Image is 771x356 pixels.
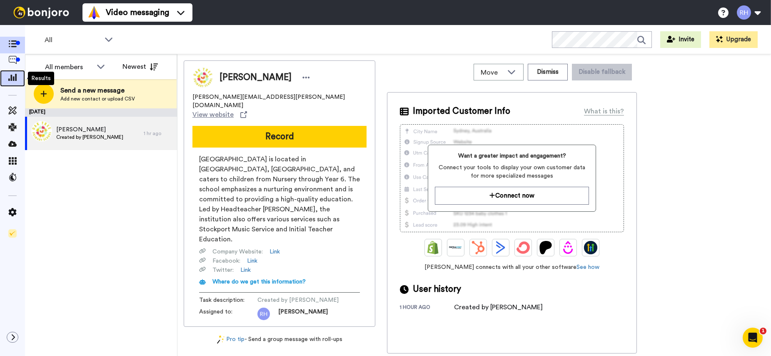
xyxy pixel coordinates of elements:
span: Send a new message [60,85,135,95]
span: [GEOGRAPHIC_DATA] is located in [GEOGRAPHIC_DATA], [GEOGRAPHIC_DATA], and caters to children from... [199,154,360,244]
button: Connect now [435,187,589,205]
img: Checklist.svg [8,229,17,238]
span: [PERSON_NAME] connects with all your other software [400,263,624,271]
div: All members [45,62,92,72]
img: vm-color.svg [87,6,101,19]
iframe: Intercom live chat [743,328,763,348]
span: Video messaging [106,7,169,18]
span: Created by [PERSON_NAME] [257,296,339,304]
img: Image of Rachel walters [192,67,213,88]
img: Hubspot [472,241,485,254]
img: ConvertKit [516,241,530,254]
div: 1 hour ago [400,304,454,312]
span: [PERSON_NAME] [220,71,292,84]
div: What is this? [584,106,624,116]
button: Upgrade [709,31,758,48]
a: Link [240,266,251,274]
a: Link [269,248,280,256]
img: Drip [561,241,575,254]
span: Connect your tools to display your own customer data for more specialized messages [435,163,589,180]
img: ActiveCampaign [494,241,507,254]
span: Twitter : [212,266,234,274]
span: 1 [760,328,766,334]
div: [DATE] [25,108,177,117]
span: Company Website : [212,248,263,256]
span: User history [413,283,461,296]
img: magic-wand.svg [217,335,225,344]
span: [PERSON_NAME] [56,125,123,134]
div: - Send a group message with roll-ups [184,335,375,344]
button: Invite [660,31,701,48]
img: bj-logo-header-white.svg [10,7,72,18]
button: Newest [116,58,164,75]
div: 1 hr ago [144,130,173,137]
a: Link [247,257,257,265]
div: Created by [PERSON_NAME] [454,302,543,312]
img: 89a7eb53-34e4-4d3c-b717-2b1616b4ab06.jpg [31,121,52,142]
span: Task description : [199,296,257,304]
span: Assigned to: [199,308,257,320]
span: Move [481,68,503,78]
img: Shopify [427,241,440,254]
a: See how [576,264,599,270]
span: Created by [PERSON_NAME] [56,134,123,140]
a: Pro tip [217,335,245,344]
span: Where do we get this information? [212,279,306,285]
span: View website [192,110,234,120]
button: Dismiss [528,64,568,80]
span: Add new contact or upload CSV [60,95,135,102]
span: [PERSON_NAME][EMAIL_ADDRESS][PERSON_NAME][DOMAIN_NAME] [192,93,367,110]
button: Disable fallback [572,64,632,80]
button: Record [192,126,367,148]
img: Patreon [539,241,552,254]
span: Want a greater impact and engagement? [435,152,589,160]
a: View website [192,110,247,120]
span: [PERSON_NAME] [278,308,328,320]
img: GoHighLevel [584,241,597,254]
span: Imported Customer Info [413,105,510,118]
div: Results [28,72,54,85]
img: rh.png [257,308,270,320]
span: All [45,35,100,45]
span: Facebook : [212,257,240,265]
img: Ontraport [449,241,462,254]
